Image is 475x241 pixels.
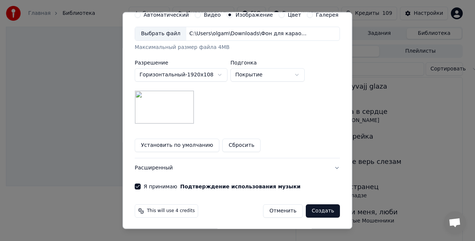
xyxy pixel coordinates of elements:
div: ВидеоНастройте видео караоке: используйте изображение, видео или цвет [135,12,340,158]
label: Я принимаю [144,184,301,189]
label: Цвет [288,12,301,17]
button: Отменить [263,204,303,218]
label: Изображение [236,12,273,17]
span: This will use 4 credits [147,208,195,214]
label: Видео [204,12,221,17]
label: Автоматический [144,12,189,17]
div: C:\Users\olgam\Downloads\Фон для караоке_3840x2160.png [186,30,312,37]
div: Максимальный размер файла 4MB [135,44,340,51]
button: Я принимаю [180,184,301,189]
div: Выбрать файл [135,27,186,40]
button: Сбросить [223,139,261,152]
label: Галерея [316,12,339,17]
button: Расширенный [135,158,340,178]
label: Разрешение [135,60,227,65]
label: Подгонка [230,60,305,65]
button: Установить по умолчанию [135,139,219,152]
button: Создать [306,204,340,218]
